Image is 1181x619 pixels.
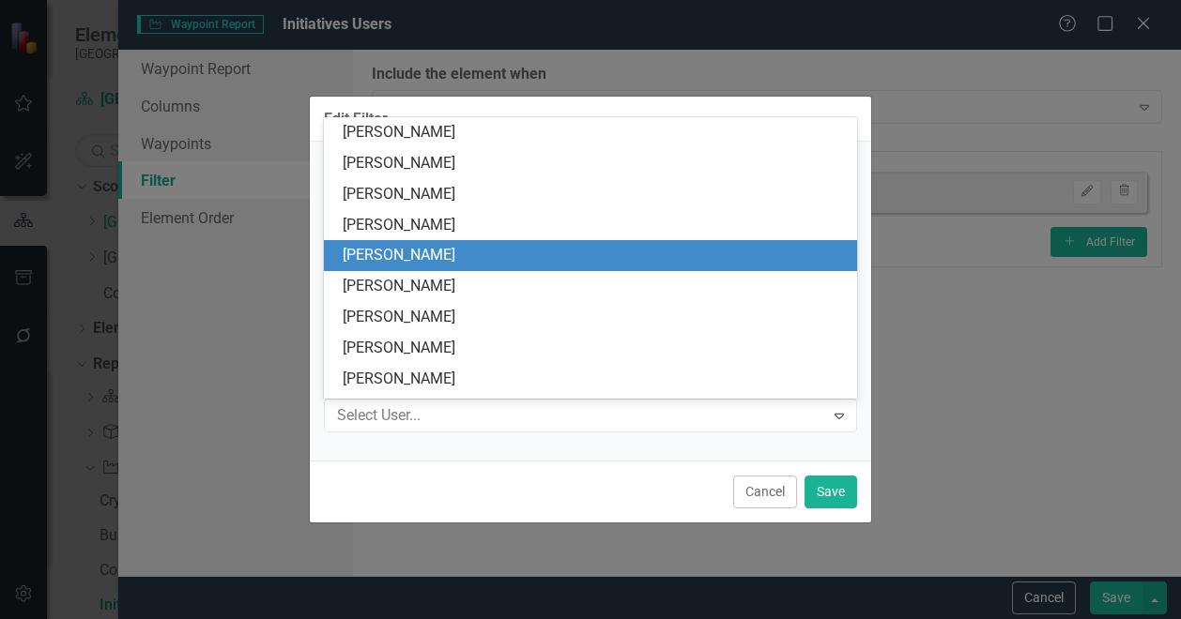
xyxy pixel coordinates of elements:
div: [PERSON_NAME] [343,245,847,266]
div: [PERSON_NAME] [343,122,847,143]
button: Save [805,476,857,508]
div: [PERSON_NAME] [343,338,847,359]
div: [PERSON_NAME] [343,276,847,297]
div: [PERSON_NAME] [343,184,847,205]
div: Edit Filter [324,111,388,128]
div: [PERSON_NAME] [343,307,847,328]
div: [PERSON_NAME] [343,369,847,390]
div: [PERSON_NAME] [343,153,847,174]
div: [PERSON_NAME] [343,215,847,236]
button: Cancel [733,476,797,508]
